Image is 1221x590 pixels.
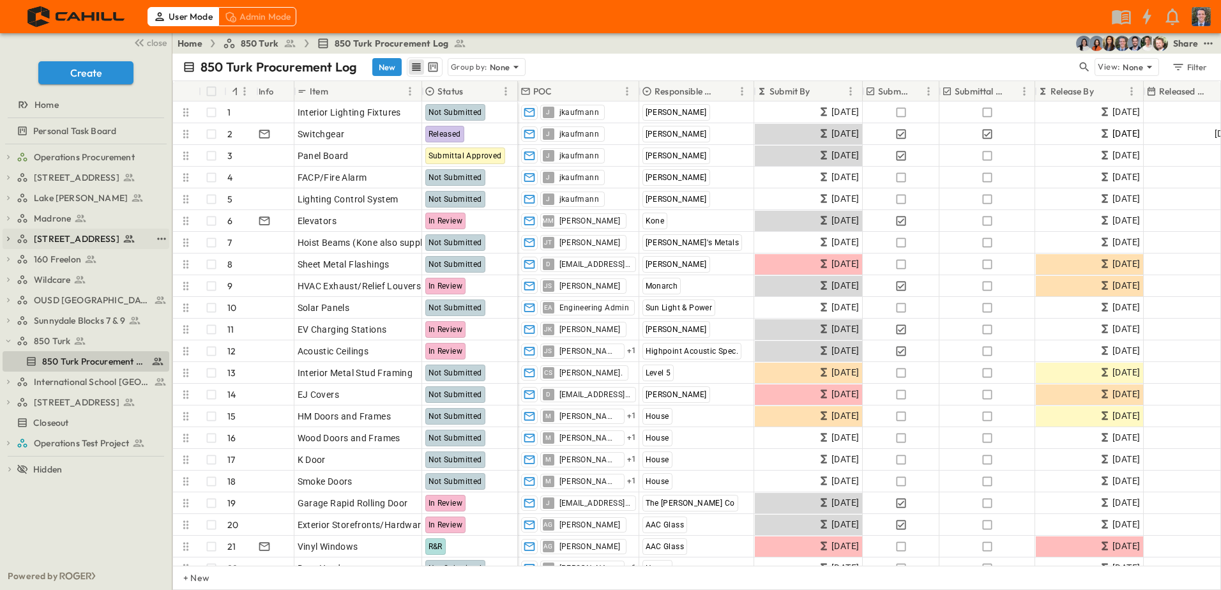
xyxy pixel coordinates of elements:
span: Not Submitted [428,238,482,247]
div: Share [1173,37,1198,50]
span: [PERSON_NAME] [646,108,707,117]
span: [DATE] [1112,474,1140,488]
span: JK [544,329,552,329]
span: Not Submitted [428,390,482,399]
span: [PERSON_NAME]'s Metals [646,238,739,247]
div: User Mode [148,7,218,26]
span: [DATE] [831,474,859,488]
a: OUSD [GEOGRAPHIC_DATA] [17,291,167,309]
span: Hoist Beams (Kone also supplies) [298,236,438,249]
span: [PERSON_NAME] [646,325,707,334]
p: None [490,61,510,73]
span: [DATE] [831,170,859,185]
div: Wildcaretest [3,269,169,290]
a: [STREET_ADDRESS] [17,169,167,186]
p: Responsible Contractor [655,85,718,98]
span: House [646,434,669,442]
div: Admin Mode [218,7,297,26]
span: Acoustic Ceilings [298,345,369,358]
span: EA [544,307,553,308]
span: Not Submitted [428,173,482,182]
span: House [646,564,669,573]
span: Switchgear [298,128,345,140]
span: [STREET_ADDRESS] [34,232,119,245]
span: Home [34,98,59,111]
span: [DATE] [1112,387,1140,402]
span: M [545,459,551,460]
div: Madronetest [3,208,169,229]
span: [DATE] [831,409,859,423]
span: [DATE] [1112,322,1140,337]
span: Not Submitted [428,303,482,312]
span: [DATE] [831,126,859,141]
span: Not Submitted [428,108,482,117]
span: [PERSON_NAME] [559,281,621,291]
button: Sort [555,84,569,98]
p: 18 [227,475,236,488]
a: 850 Turk [17,332,167,350]
span: [PERSON_NAME] [559,324,621,335]
span: AAC Glass [646,542,685,551]
span: [PERSON_NAME] [559,346,619,356]
div: 850 Turk Procurement Logtest [3,351,169,372]
span: [DATE] [831,561,859,575]
button: Sort [911,84,925,98]
a: Wildcare [17,271,167,289]
p: 7 [227,236,232,249]
span: In Review [428,520,463,529]
span: jkaufmann [559,172,600,183]
span: [PERSON_NAME][EMAIL_ADDRESS][DOMAIN_NAME] [559,563,619,573]
span: [EMAIL_ADDRESS][DOMAIN_NAME] [559,390,630,400]
a: 850 Turk Procurement Log [317,37,466,50]
p: 1 [227,106,231,119]
span: Interior Metal Stud Framing [298,367,413,379]
img: Daniel Esposito (desposito@cahill-sf.com) [1153,36,1168,51]
span: Elevators [298,215,337,227]
span: [PERSON_NAME] [646,130,707,139]
span: Not Submitted [428,412,482,421]
button: Filter [1167,58,1211,76]
p: Released Date [1159,85,1210,98]
span: [PERSON_NAME] [559,520,621,530]
span: [PERSON_NAME] [646,151,707,160]
div: Operations Test Projecttest [3,433,169,453]
span: + 1 [627,345,637,358]
button: Menu [402,84,418,99]
span: [PERSON_NAME] [559,541,621,552]
button: Menu [1124,84,1139,99]
span: [PERSON_NAME][EMAIL_ADDRESS][DOMAIN_NAME] [559,455,619,465]
span: Not Submitted [428,455,482,464]
div: Sunnydale Blocks 7 & 9test [3,310,169,331]
button: test [154,231,169,246]
p: 21 [227,540,236,553]
img: Casey Kasten (ckasten@cahill-sf.com) [1127,36,1142,51]
span: [EMAIL_ADDRESS][DOMAIN_NAME] [559,259,630,269]
span: [DATE] [1112,409,1140,423]
span: Engineering Admin [559,303,630,313]
span: In Review [428,216,463,225]
button: Menu [921,84,936,99]
span: Not Submitted [428,434,482,442]
span: [PERSON_NAME] [646,260,707,269]
span: [DATE] [831,278,859,293]
p: Submittal Approved? [955,85,1004,98]
span: [PERSON_NAME] [646,173,707,182]
p: 2 [227,128,232,140]
img: Jared Salin (jsalin@cahill-sf.com) [1114,36,1130,51]
span: Closeout [33,416,68,429]
p: Release By [1050,85,1094,98]
span: [DATE] [1112,170,1140,185]
span: [DATE] [1112,192,1140,206]
p: 6 [227,215,232,227]
span: [DATE] [1112,278,1140,293]
span: [PERSON_NAME]. [559,368,623,378]
span: + 1 [627,562,637,575]
span: Not Submitted [428,477,482,486]
span: HM Doors and Frames [298,410,391,423]
span: Door Hardware [298,562,361,575]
